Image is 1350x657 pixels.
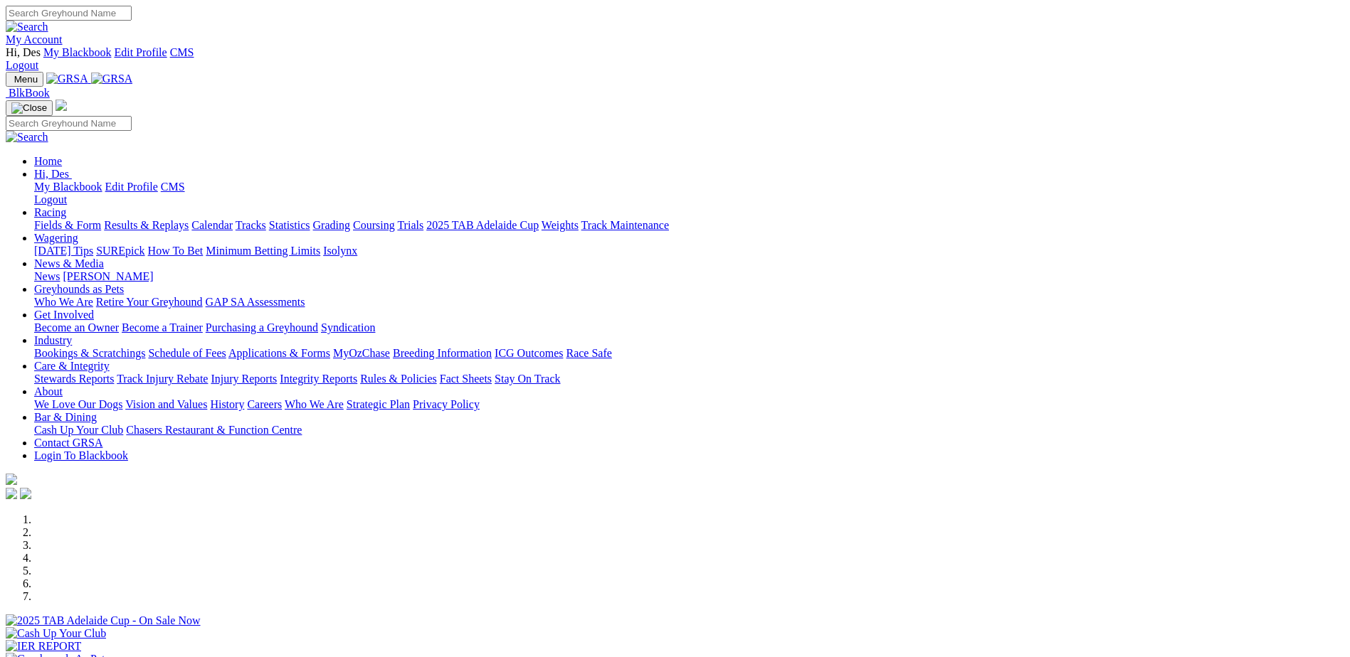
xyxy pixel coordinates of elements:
[6,59,38,71] a: Logout
[34,219,1344,232] div: Racing
[96,296,203,308] a: Retire Your Greyhound
[566,347,611,359] a: Race Safe
[440,373,492,385] a: Fact Sheets
[6,72,43,87] button: Toggle navigation
[46,73,88,85] img: GRSA
[6,87,50,99] a: BlkBook
[206,321,318,333] a: Purchasing a Greyhound
[360,373,437,385] a: Rules & Policies
[34,347,1344,360] div: Industry
[122,321,203,333] a: Become a Trainer
[347,398,410,410] a: Strategic Plan
[34,181,102,193] a: My Blackbook
[34,424,123,436] a: Cash Up Your Club
[34,449,128,461] a: Login To Blackbook
[170,46,194,58] a: CMS
[34,334,72,346] a: Industry
[11,102,47,114] img: Close
[6,46,1344,72] div: My Account
[34,206,66,218] a: Racing
[34,219,101,231] a: Fields & Form
[9,87,50,99] span: BlkBook
[280,373,357,385] a: Integrity Reports
[6,131,48,144] img: Search
[91,73,133,85] img: GRSA
[6,46,41,58] span: Hi, Des
[34,181,1344,206] div: Hi, Des
[34,321,119,333] a: Become an Owner
[6,488,17,499] img: facebook.svg
[333,347,390,359] a: MyOzChase
[125,398,207,410] a: Vision and Values
[236,219,266,231] a: Tracks
[6,116,132,131] input: Search
[191,219,233,231] a: Calendar
[43,46,112,58] a: My Blackbook
[104,219,189,231] a: Results & Replays
[20,488,31,499] img: twitter.svg
[6,614,201,627] img: 2025 TAB Adelaide Cup - On Sale Now
[34,385,63,397] a: About
[34,245,93,257] a: [DATE] Tips
[228,347,330,359] a: Applications & Forms
[34,347,145,359] a: Bookings & Scratchings
[56,100,67,111] img: logo-grsa-white.png
[313,219,350,231] a: Grading
[34,296,1344,309] div: Greyhounds as Pets
[426,219,539,231] a: 2025 TAB Adelaide Cup
[34,321,1344,334] div: Get Involved
[34,398,122,410] a: We Love Our Dogs
[285,398,344,410] a: Who We Are
[34,296,93,308] a: Who We Are
[63,270,153,282] a: [PERSON_NAME]
[34,193,67,205] a: Logout
[34,424,1344,437] div: Bar & Dining
[34,411,97,423] a: Bar & Dining
[6,21,48,33] img: Search
[34,245,1344,257] div: Wagering
[34,283,124,295] a: Greyhounds as Pets
[495,373,560,385] a: Stay On Track
[210,398,244,410] a: History
[117,373,208,385] a: Track Injury Rebate
[6,627,106,640] img: Cash Up Your Club
[247,398,282,410] a: Careers
[14,74,38,85] span: Menu
[34,168,72,180] a: Hi, Des
[206,296,305,308] a: GAP SA Assessments
[6,6,132,21] input: Search
[495,347,563,359] a: ICG Outcomes
[148,347,226,359] a: Schedule of Fees
[413,398,480,410] a: Privacy Policy
[206,245,320,257] a: Minimum Betting Limits
[321,321,375,333] a: Syndication
[269,219,310,231] a: Statistics
[353,219,395,231] a: Coursing
[397,219,423,231] a: Trials
[148,245,204,257] a: How To Bet
[126,424,302,436] a: Chasers Restaurant & Function Centre
[34,398,1344,411] div: About
[34,232,78,244] a: Wagering
[211,373,277,385] a: Injury Reports
[323,245,357,257] a: Isolynx
[114,46,167,58] a: Edit Profile
[34,270,60,282] a: News
[34,437,102,449] a: Contact GRSA
[6,33,63,46] a: My Account
[581,219,669,231] a: Track Maintenance
[34,373,114,385] a: Stewards Reports
[34,257,104,269] a: News & Media
[34,360,110,372] a: Care & Integrity
[6,474,17,485] img: logo-grsa-white.png
[34,373,1344,385] div: Care & Integrity
[6,100,53,116] button: Toggle navigation
[34,155,62,167] a: Home
[96,245,144,257] a: SUREpick
[34,309,94,321] a: Get Involved
[34,168,69,180] span: Hi, Des
[161,181,185,193] a: CMS
[542,219,579,231] a: Weights
[34,270,1344,283] div: News & Media
[393,347,492,359] a: Breeding Information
